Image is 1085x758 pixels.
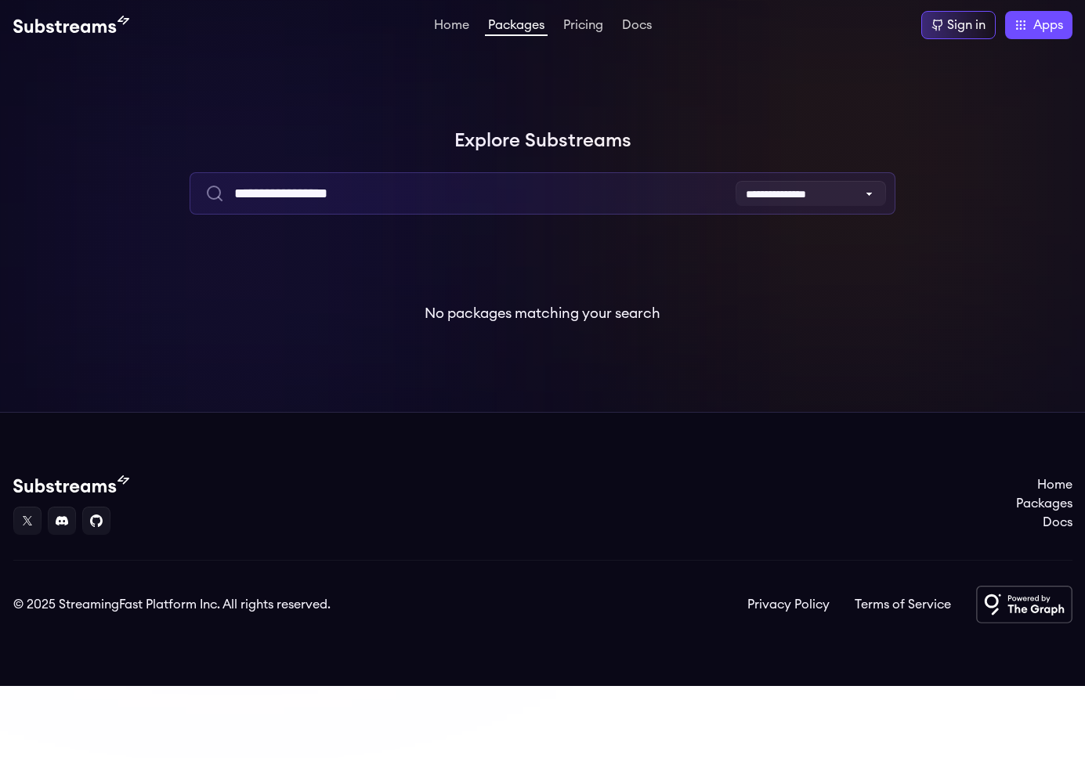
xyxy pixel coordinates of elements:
a: Home [1016,475,1072,494]
a: Packages [1016,494,1072,513]
img: Substream's logo [13,16,129,34]
a: Packages [485,19,548,36]
h1: Explore Substreams [13,125,1072,157]
img: Powered by The Graph [976,586,1072,623]
div: © 2025 StreamingFast Platform Inc. All rights reserved. [13,595,331,614]
span: Apps [1033,16,1063,34]
a: Privacy Policy [747,595,830,614]
a: Home [431,19,472,34]
img: Substream's logo [13,475,129,494]
a: Pricing [560,19,606,34]
a: Terms of Service [855,595,951,614]
a: Docs [1016,513,1072,532]
div: Sign in [947,16,986,34]
a: Sign in [921,11,996,39]
p: No packages matching your search [425,302,660,324]
a: Docs [619,19,655,34]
